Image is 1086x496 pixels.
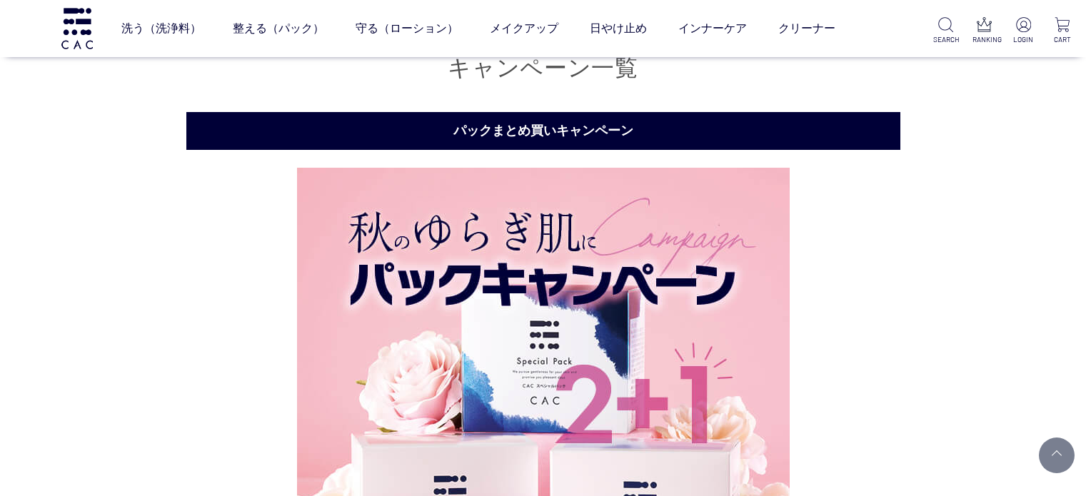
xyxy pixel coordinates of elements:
a: LOGIN [1011,17,1036,45]
a: メイクアップ [490,9,558,49]
a: SEARCH [933,17,958,45]
a: クリーナー [778,9,835,49]
a: 洗う（洗浄料） [121,9,201,49]
img: logo [59,8,95,49]
h2: パックまとめ買いキャンペーン [186,112,900,150]
a: インナーケア [678,9,747,49]
a: CART [1050,17,1075,45]
a: 守る（ローション） [356,9,458,49]
a: RANKING [972,17,997,45]
p: CART [1050,34,1075,45]
p: SEARCH [933,34,958,45]
a: 整える（パック） [233,9,324,49]
p: LOGIN [1011,34,1036,45]
p: RANKING [972,34,997,45]
a: 日やけ止め [590,9,647,49]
